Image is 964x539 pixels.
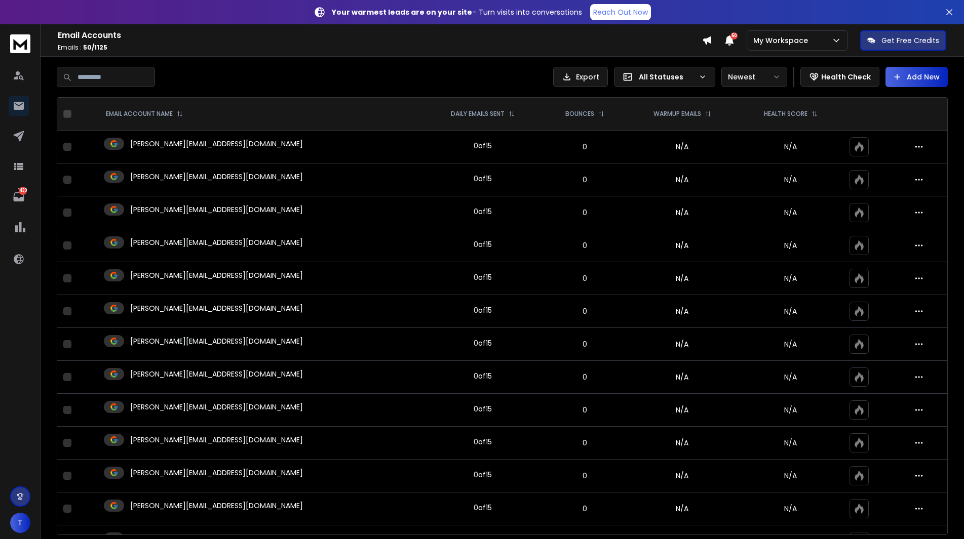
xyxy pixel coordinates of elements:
p: – Turn visits into conversations [332,7,582,17]
div: 0 of 15 [474,305,492,315]
td: N/A [627,394,738,427]
td: N/A [627,163,738,196]
p: N/A [744,273,837,283]
div: 0 of 15 [474,174,492,184]
button: Health Check [800,67,879,87]
td: N/A [627,131,738,163]
a: Reach Out Now [590,4,651,20]
div: EMAIL ACCOUNT NAME [106,110,183,118]
td: N/A [627,427,738,460]
td: N/A [627,361,738,394]
p: N/A [744,504,837,514]
div: 0 of 15 [474,470,492,480]
p: DAILY EMAILS SENT [451,110,505,118]
p: BOUNCES [565,110,594,118]
p: 0 [549,372,620,382]
p: 0 [549,273,620,283]
p: All Statuses [639,72,695,82]
p: [PERSON_NAME][EMAIL_ADDRESS][DOMAIN_NAME] [130,237,303,247]
p: HEALTH SCORE [764,110,807,118]
p: Reach Out Now [593,7,648,17]
button: T [10,513,30,533]
p: [PERSON_NAME][EMAIL_ADDRESS][DOMAIN_NAME] [130,435,303,445]
p: N/A [744,471,837,481]
p: N/A [744,142,837,152]
p: 0 [549,339,620,349]
p: 0 [549,504,620,514]
p: N/A [744,208,837,218]
button: Get Free Credits [860,30,946,51]
strong: Your warmest leads are on your site [332,7,472,17]
p: My Workspace [753,35,812,46]
h1: Email Accounts [58,29,702,42]
p: N/A [744,372,837,382]
p: [PERSON_NAME][EMAIL_ADDRESS][DOMAIN_NAME] [130,303,303,313]
button: Export [553,67,608,87]
p: [PERSON_NAME][EMAIL_ADDRESS][DOMAIN_NAME] [130,468,303,478]
p: N/A [744,306,837,316]
p: [PERSON_NAME][EMAIL_ADDRESS][DOMAIN_NAME] [130,336,303,346]
p: 0 [549,306,620,316]
p: [PERSON_NAME][EMAIL_ADDRESS][DOMAIN_NAME] [130,270,303,280]
p: [PERSON_NAME][EMAIL_ADDRESS][DOMAIN_NAME] [130,402,303,412]
button: Add New [885,67,948,87]
td: N/A [627,492,738,525]
p: Emails : [58,44,702,52]
p: 0 [549,175,620,185]
p: 0 [549,142,620,152]
div: 0 of 15 [474,437,492,447]
p: N/A [744,405,837,415]
span: 50 / 1125 [83,43,107,52]
p: [PERSON_NAME][EMAIL_ADDRESS][DOMAIN_NAME] [130,204,303,215]
div: 0 of 15 [474,338,492,348]
p: Get Free Credits [881,35,939,46]
div: 0 of 15 [474,503,492,513]
a: 1430 [9,187,29,207]
div: 0 of 15 [474,206,492,217]
div: 0 of 15 [474,239,492,250]
p: 0 [549,208,620,218]
td: N/A [627,262,738,295]
p: N/A [744,339,837,349]
p: 1430 [19,187,27,195]
p: 0 [549,405,620,415]
p: WARMUP EMAILS [653,110,701,118]
td: N/A [627,295,738,328]
p: 0 [549,471,620,481]
span: 50 [730,32,738,39]
p: N/A [744,240,837,251]
p: N/A [744,438,837,448]
p: [PERSON_NAME][EMAIL_ADDRESS][DOMAIN_NAME] [130,172,303,182]
p: [PERSON_NAME][EMAIL_ADDRESS][DOMAIN_NAME] [130,501,303,511]
img: logo [10,34,30,53]
p: N/A [744,175,837,185]
div: 0 of 15 [474,272,492,282]
td: N/A [627,196,738,229]
p: 0 [549,438,620,448]
td: N/A [627,328,738,361]
p: 0 [549,240,620,251]
p: [PERSON_NAME][EMAIL_ADDRESS][DOMAIN_NAME] [130,369,303,379]
td: N/A [627,229,738,262]
button: Newest [721,67,787,87]
div: 0 of 15 [474,141,492,151]
p: [PERSON_NAME][EMAIL_ADDRESS][DOMAIN_NAME] [130,139,303,149]
td: N/A [627,460,738,492]
div: 0 of 15 [474,404,492,414]
div: 0 of 15 [474,371,492,381]
p: Health Check [821,72,871,82]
